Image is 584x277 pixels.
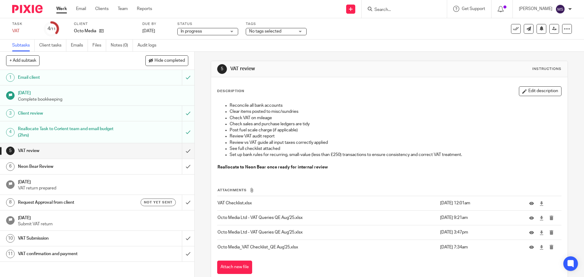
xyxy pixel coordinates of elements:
div: 4 [6,128,15,137]
p: Complete bookkeeping [18,96,188,102]
p: [DATE] 9:21am [440,215,520,221]
p: Set up bank rules for recurring, small-value (less than £250) transactions to ensure consistency ... [230,152,561,158]
div: 6 [6,162,15,171]
h1: Neon Bear Review [18,162,123,171]
a: Audit logs [137,40,161,51]
p: Octo Media_VAT Checklist_QE Aug'25.xlsx [217,244,437,250]
a: Download [539,200,544,206]
p: [PERSON_NAME] [519,6,552,12]
h1: VAT review [230,66,402,72]
span: Not yet sent [144,200,172,205]
button: Edit description [519,86,561,96]
h1: VAT Submission [18,234,123,243]
div: 10 [6,234,15,243]
h1: Client review [18,109,123,118]
p: [DATE] 12:01am [440,200,520,206]
div: 11 [6,250,15,258]
p: Octo Media Ltd - VAT Queries QE Aug'25.xlsx [217,229,437,235]
a: Notes (0) [111,40,133,51]
h1: [DATE] [18,88,188,96]
h1: VAT review [18,146,123,155]
div: 4 [47,25,56,32]
span: Get Support [462,7,485,11]
span: Hide completed [155,58,185,63]
a: Subtasks [12,40,35,51]
button: + Add subtask [6,55,40,66]
h1: Email client [18,73,123,82]
a: Files [92,40,106,51]
strong: Reallocate to Neon Bear once ready for internal review [217,165,328,169]
p: Reconcile all bank accounts [230,102,561,109]
p: [DATE] 7:34am [440,244,520,250]
div: 8 [6,198,15,207]
a: Team [118,6,128,12]
div: 3 [6,109,15,118]
p: VAT Checklist.xlsx [217,200,437,206]
h1: VAT confirmation and payment [18,249,123,258]
a: Reports [137,6,152,12]
img: svg%3E [555,4,565,14]
span: [DATE] [142,29,155,33]
button: Attach new file [217,261,252,274]
p: Review vs VAT guide all input taxes correctly applied [230,140,561,146]
a: Emails [71,40,88,51]
p: VAT return prepared [18,185,188,191]
label: Due by [142,22,170,26]
div: Instructions [532,67,561,71]
label: Client [74,22,135,26]
span: In progress [181,29,202,33]
span: No tags selected [249,29,281,33]
img: Pixie [12,5,43,13]
a: Client tasks [39,40,66,51]
p: Octo Media [74,28,96,34]
p: Post fuel scale charge (if applicable) [230,127,561,133]
label: Task [12,22,36,26]
input: Search [374,7,429,13]
div: VAT [12,28,36,34]
p: Submit VAT return [18,221,188,227]
a: Download [539,230,544,236]
a: Clients [95,6,109,12]
a: Download [539,215,544,221]
p: Review VAT audit report [230,133,561,139]
div: 1 [6,73,15,82]
p: Octo Media Ltd - VAT Queries QE Aug'25.xlsx [217,215,437,221]
button: Hide completed [145,55,188,66]
label: Status [177,22,238,26]
p: [DATE] 3:47pm [440,229,520,235]
h1: Request Approval from client [18,198,123,207]
p: See full checklist attached [230,146,561,152]
div: 5 [217,64,227,74]
h1: [DATE] [18,178,188,185]
a: Work [56,6,67,12]
h1: [DATE] [18,213,188,221]
span: Attachments [217,189,247,192]
div: 5 [6,147,15,155]
h1: Reallocate Task to Corient team and email budget (2hrs) [18,124,123,140]
label: Tags [246,22,307,26]
a: Email [76,6,86,12]
p: Clear items posted to misc/sundries [230,109,561,115]
p: Check sales and purchase ledgers are tidy [230,121,561,127]
small: /11 [50,27,56,31]
p: Description [217,89,244,94]
a: Download [539,244,544,250]
p: Check VAT on mileage [230,115,561,121]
